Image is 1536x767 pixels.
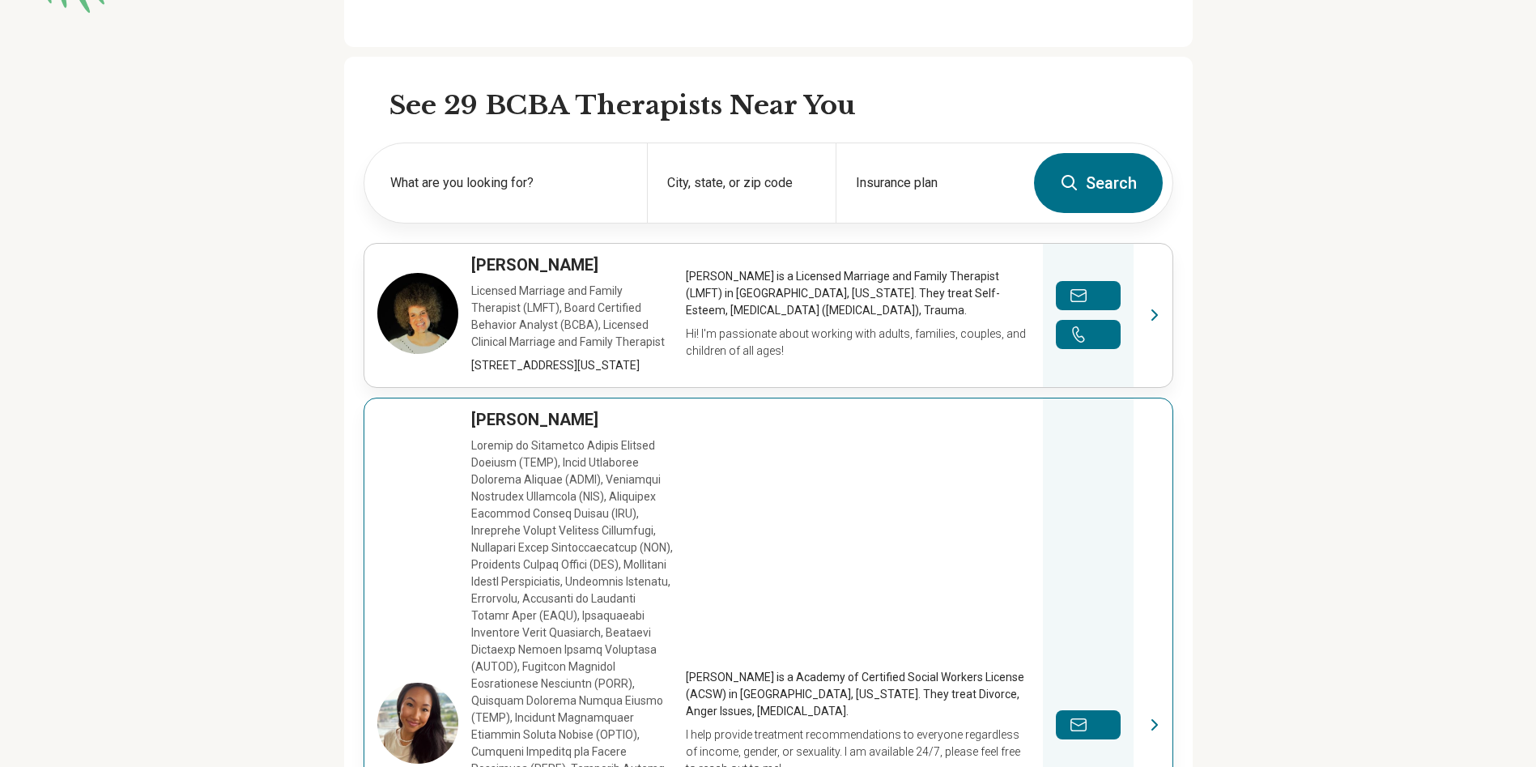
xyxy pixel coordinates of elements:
button: Make a phone call [1056,320,1121,349]
label: What are you looking for? [390,173,628,193]
button: Search [1034,153,1163,213]
button: Send a message [1056,281,1121,310]
h2: See 29 BCBA Therapists Near You [389,89,1173,123]
button: Send a message [1056,710,1121,739]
